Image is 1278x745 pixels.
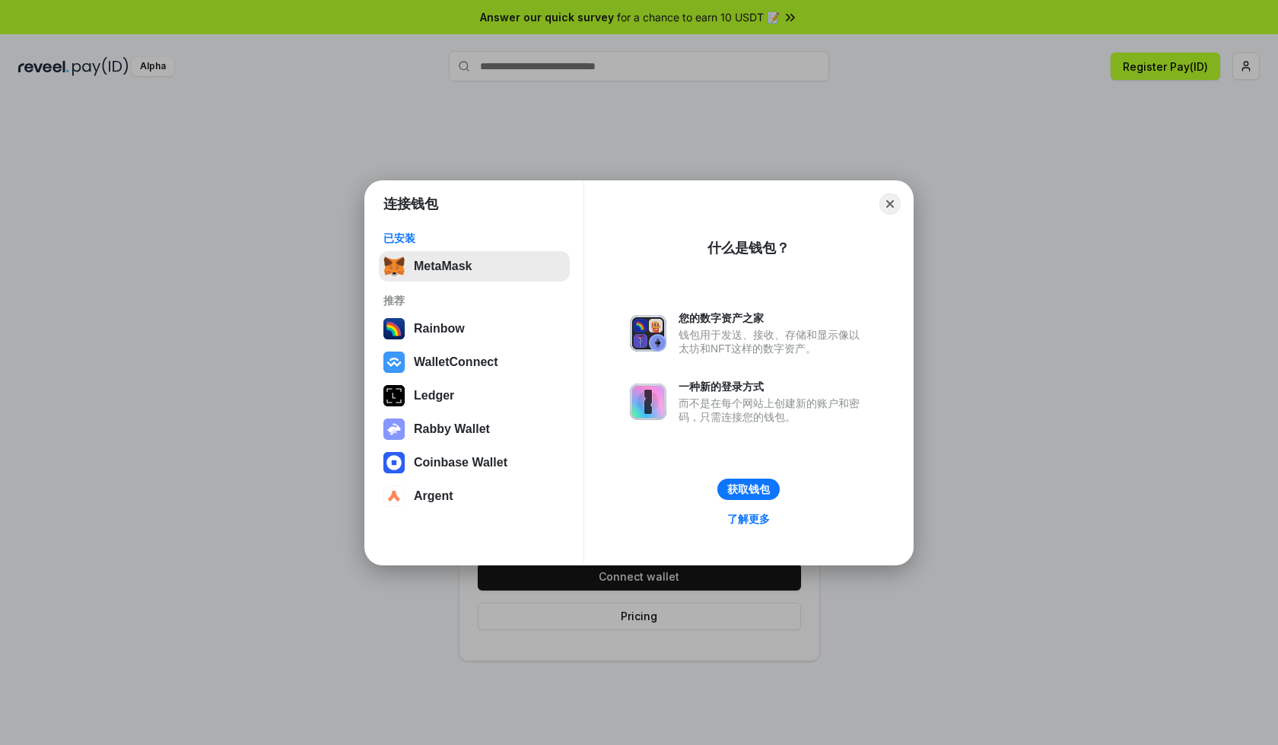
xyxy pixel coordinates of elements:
[718,509,779,529] a: 了解更多
[379,414,570,444] button: Rabby Wallet
[383,231,565,245] div: 已安装
[679,380,867,393] div: 一种新的登录方式
[383,318,405,339] img: svg+xml,%3Csvg%20width%3D%22120%22%20height%3D%22120%22%20viewBox%3D%220%200%20120%20120%22%20fil...
[383,486,405,507] img: svg+xml,%3Csvg%20width%3D%2228%22%20height%3D%2228%22%20viewBox%3D%220%200%2028%2028%22%20fill%3D...
[379,447,570,478] button: Coinbase Wallet
[879,193,901,215] button: Close
[679,396,867,424] div: 而不是在每个网站上创建新的账户和密码，只需连接您的钱包。
[707,239,790,257] div: 什么是钱包？
[383,195,438,213] h1: 连接钱包
[383,256,405,277] img: svg+xml,%3Csvg%20fill%3D%22none%22%20height%3D%2233%22%20viewBox%3D%220%200%2035%2033%22%20width%...
[379,251,570,282] button: MetaMask
[414,489,453,503] div: Argent
[379,347,570,377] button: WalletConnect
[414,322,465,336] div: Rainbow
[727,512,770,526] div: 了解更多
[379,314,570,344] button: Rainbow
[383,452,405,473] img: svg+xml,%3Csvg%20width%3D%2228%22%20height%3D%2228%22%20viewBox%3D%220%200%2028%2028%22%20fill%3D...
[630,315,666,352] img: svg+xml,%3Csvg%20xmlns%3D%22http%3A%2F%2Fwww.w3.org%2F2000%2Fsvg%22%20fill%3D%22none%22%20viewBox...
[379,380,570,411] button: Ledger
[679,311,867,325] div: 您的数字资产之家
[414,422,490,436] div: Rabby Wallet
[383,294,565,307] div: 推荐
[383,419,405,440] img: svg+xml,%3Csvg%20xmlns%3D%22http%3A%2F%2Fwww.w3.org%2F2000%2Fsvg%22%20fill%3D%22none%22%20viewBox...
[727,482,770,496] div: 获取钱包
[379,481,570,511] button: Argent
[414,259,472,273] div: MetaMask
[383,385,405,406] img: svg+xml,%3Csvg%20xmlns%3D%22http%3A%2F%2Fwww.w3.org%2F2000%2Fsvg%22%20width%3D%2228%22%20height%3...
[679,328,867,355] div: 钱包用于发送、接收、存储和显示像以太坊和NFT这样的数字资产。
[630,384,666,420] img: svg+xml,%3Csvg%20xmlns%3D%22http%3A%2F%2Fwww.w3.org%2F2000%2Fsvg%22%20fill%3D%22none%22%20viewBox...
[717,479,780,500] button: 获取钱包
[414,355,498,369] div: WalletConnect
[414,456,507,470] div: Coinbase Wallet
[414,389,454,403] div: Ledger
[383,352,405,373] img: svg+xml,%3Csvg%20width%3D%2228%22%20height%3D%2228%22%20viewBox%3D%220%200%2028%2028%22%20fill%3D...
